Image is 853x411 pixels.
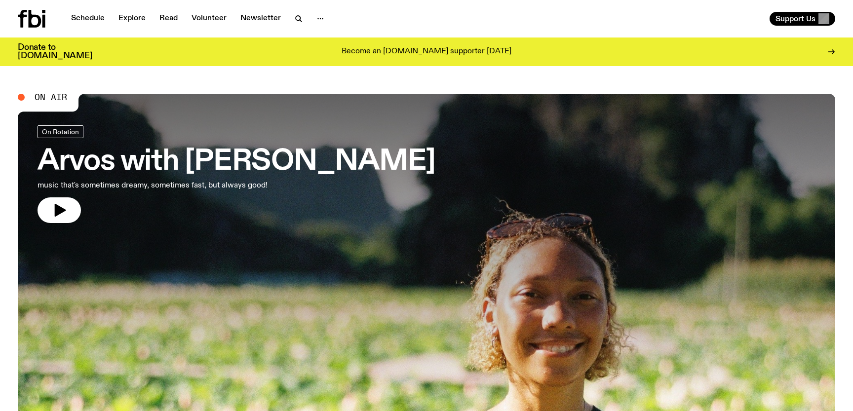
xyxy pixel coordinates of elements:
[113,12,152,26] a: Explore
[38,180,290,191] p: music that's sometimes dreamy, sometimes fast, but always good!
[38,125,435,223] a: Arvos with [PERSON_NAME]music that's sometimes dreamy, sometimes fast, but always good!
[38,125,83,138] a: On Rotation
[65,12,111,26] a: Schedule
[775,14,815,23] span: Support Us
[770,12,835,26] button: Support Us
[38,148,435,176] h3: Arvos with [PERSON_NAME]
[154,12,184,26] a: Read
[42,128,79,135] span: On Rotation
[342,47,511,56] p: Become an [DOMAIN_NAME] supporter [DATE]
[18,43,92,60] h3: Donate to [DOMAIN_NAME]
[35,93,67,102] span: On Air
[186,12,233,26] a: Volunteer
[234,12,287,26] a: Newsletter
